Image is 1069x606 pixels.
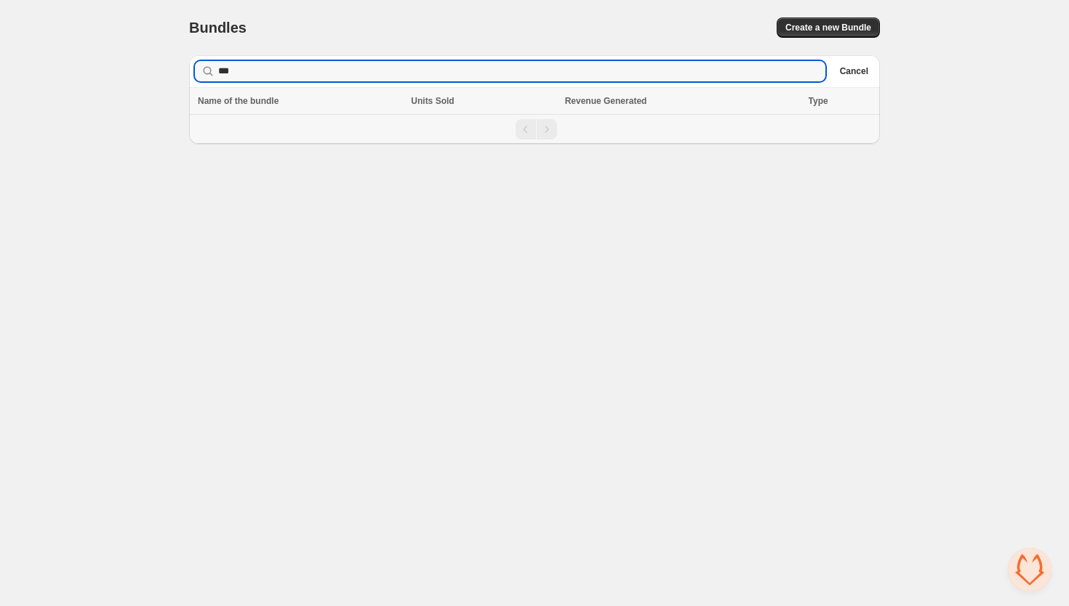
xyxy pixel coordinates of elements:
button: Create a new Bundle [777,17,880,38]
button: Revenue Generated [565,94,662,108]
button: Cancel [834,62,874,80]
span: Revenue Generated [565,94,647,108]
span: Units Sold [411,94,454,108]
div: Name of the bundle [198,94,402,108]
h1: Bundles [189,19,247,36]
span: Cancel [840,65,868,77]
div: Type [809,94,871,108]
nav: Pagination [189,114,880,144]
span: Create a new Bundle [785,22,871,33]
div: Open chat [1008,548,1052,591]
button: Units Sold [411,94,468,108]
